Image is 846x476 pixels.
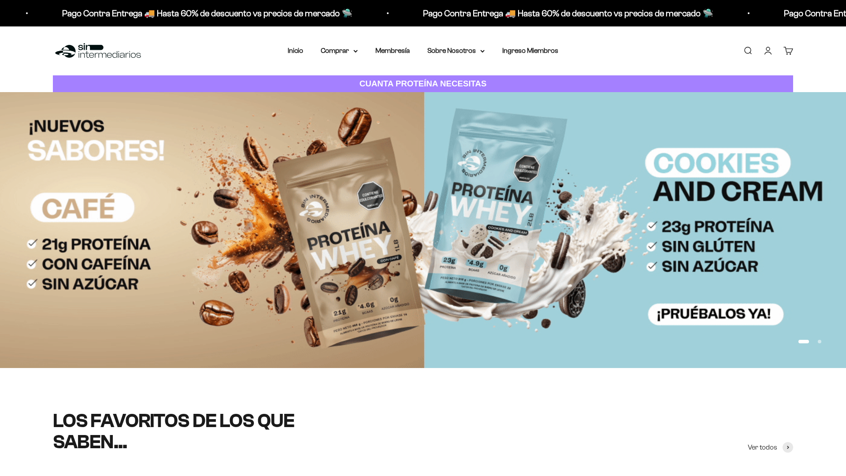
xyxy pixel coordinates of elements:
[748,442,777,453] span: Ver todos
[52,6,343,20] p: Pago Contra Entrega 🚚 Hasta 60% de descuento vs precios de mercado 🛸
[748,442,793,453] a: Ver todos
[321,45,358,56] summary: Comprar
[502,47,558,54] a: Ingreso Miembros
[288,47,303,54] a: Inicio
[53,75,793,93] a: CUANTA PROTEÍNA NECESITAS
[413,6,704,20] p: Pago Contra Entrega 🚚 Hasta 60% de descuento vs precios de mercado 🛸
[375,47,410,54] a: Membresía
[53,410,294,453] split-lines: LOS FAVORITOS DE LOS QUE SABEN...
[427,45,485,56] summary: Sobre Nosotros
[360,79,487,88] strong: CUANTA PROTEÍNA NECESITAS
